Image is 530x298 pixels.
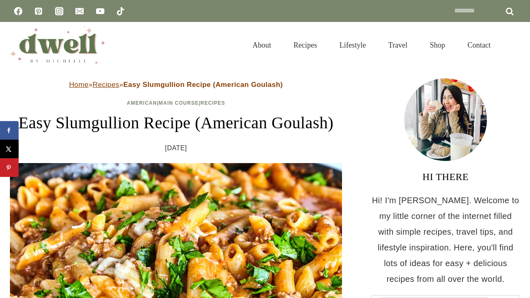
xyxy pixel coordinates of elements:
a: Main Course [159,100,198,106]
a: YouTube [92,3,108,19]
a: Email [71,3,88,19]
a: Lifestyle [328,31,377,60]
a: Travel [377,31,419,60]
h1: Easy Slumgullion Recipe (American Goulash) [10,111,342,135]
span: » » [69,81,283,89]
span: | | [127,100,225,106]
strong: Easy Slumgullion Recipe (American Goulash) [123,81,283,89]
a: Shop [419,31,456,60]
a: Facebook [10,3,26,19]
img: DWELL by michelle [10,26,105,64]
a: Recipes [200,100,225,106]
a: Recipes [282,31,328,60]
button: View Search Form [506,38,520,52]
nav: Primary Navigation [241,31,502,60]
a: American [127,100,157,106]
a: Contact [456,31,502,60]
a: Pinterest [30,3,47,19]
a: Home [69,81,89,89]
a: TikTok [112,3,129,19]
time: [DATE] [165,142,187,154]
a: Recipes [93,81,119,89]
a: Instagram [51,3,67,19]
h3: HI THERE [371,169,520,184]
a: About [241,31,282,60]
p: Hi! I'm [PERSON_NAME]. Welcome to my little corner of the internet filled with simple recipes, tr... [371,192,520,287]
